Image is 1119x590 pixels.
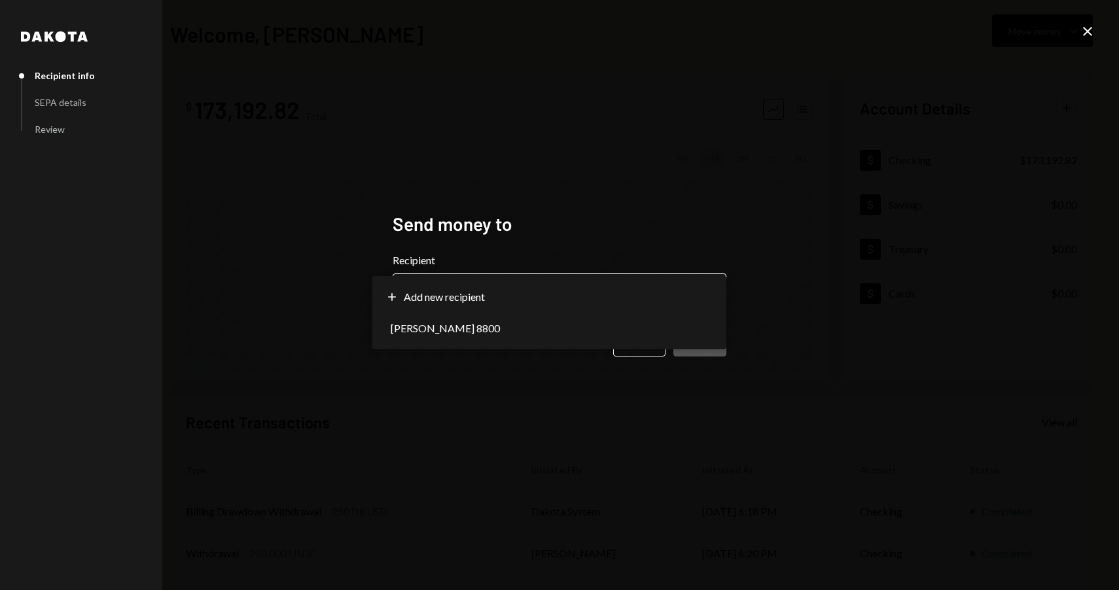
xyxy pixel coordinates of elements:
[393,211,726,237] h2: Send money to
[393,252,726,268] label: Recipient
[35,70,95,81] div: Recipient info
[393,273,726,310] button: Recipient
[35,124,65,135] div: Review
[404,289,485,305] span: Add new recipient
[391,321,500,336] span: [PERSON_NAME] 8800
[35,97,86,108] div: SEPA details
